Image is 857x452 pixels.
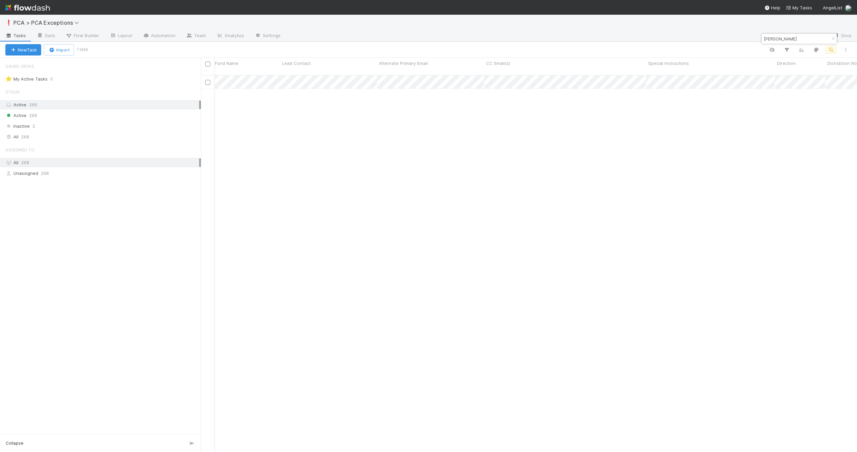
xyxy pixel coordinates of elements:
[205,62,210,67] input: Toggle All Rows Selected
[5,44,41,55] button: NewTask
[5,101,199,109] div: Active
[5,158,199,167] div: All
[764,4,780,11] div: Help
[5,85,20,99] span: Stage
[5,2,50,13] img: logo-inverted-e16ddd16eac7371096b0.svg
[215,60,238,67] span: Fund Name
[5,133,199,141] div: All
[21,160,29,165] span: 268
[5,122,30,130] span: Inactive
[32,122,35,130] span: 2
[5,111,26,120] span: Active
[104,31,138,41] a: Layout
[763,35,830,43] input: Search...
[5,32,26,39] span: Tasks
[5,75,48,83] div: My Active Tasks
[5,20,12,25] span: ❗
[77,46,88,52] small: 1 task
[21,133,29,141] span: 268
[823,5,842,10] span: AngelList
[777,60,796,67] span: Direction
[379,60,428,67] span: Alternate Primary Email
[5,143,34,156] span: Assigned To
[138,31,181,41] a: Automation
[786,5,812,10] span: My Tasks
[31,31,60,41] a: Data
[5,169,199,178] div: Unassigned
[44,44,74,55] button: Import
[828,31,857,41] a: Docs
[29,111,37,120] span: 266
[29,102,37,107] span: 266
[648,60,689,67] span: Special Instructions
[205,80,210,85] input: Toggle Row Selected
[6,440,23,446] span: Collapse
[211,31,249,41] a: Analytics
[13,19,82,26] span: PCA > PCA Exceptions
[5,76,12,82] span: ⭐
[181,31,211,41] a: Team
[249,31,286,41] a: Settings
[66,32,99,39] span: Flow Builder
[486,60,510,67] span: CC Email(s)
[282,60,311,67] span: Lead Contact
[41,169,49,178] span: 268
[5,60,34,73] span: Saved Views
[845,5,852,11] img: avatar_c5d21822-b33e-464f-859b-0ce9ec16732a.png
[50,75,60,83] span: 0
